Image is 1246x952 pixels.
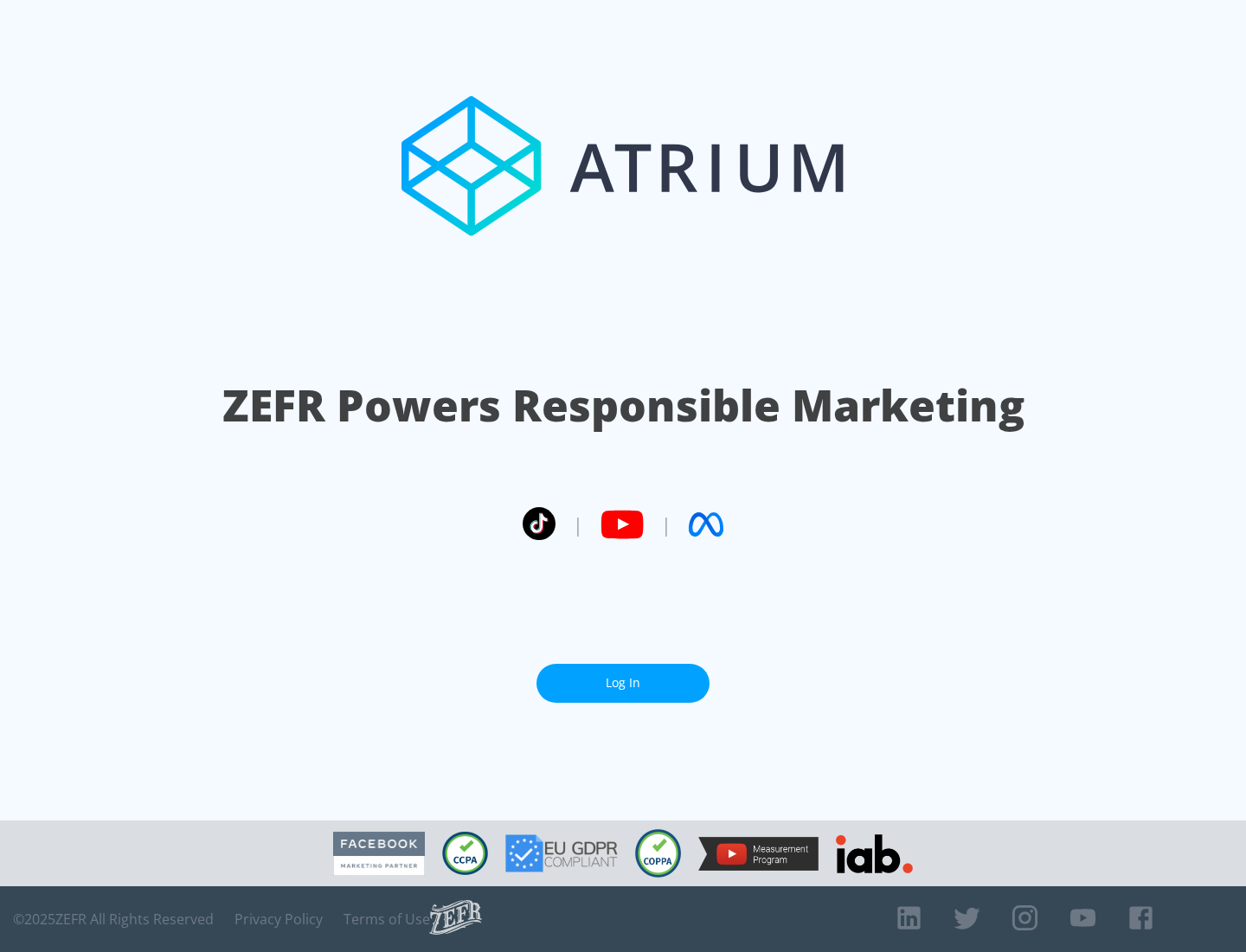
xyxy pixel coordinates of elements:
h1: ZEFR Powers Responsible Marketing [222,376,1024,435]
img: CCPA Compliant [442,832,488,875]
img: YouTube Measurement Program [698,837,819,871]
img: IAB [836,834,913,873]
img: Facebook Marketing Partner [333,832,425,876]
img: GDPR Compliant [505,834,618,872]
span: | [661,511,671,537]
a: Privacy Policy [234,910,323,928]
a: Terms of Use [344,910,430,928]
a: Log In [536,664,710,703]
img: COPPA Compliant [635,829,681,878]
span: | [573,511,583,537]
span: © 2025 ZEFR All Rights Reserved [13,910,214,928]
